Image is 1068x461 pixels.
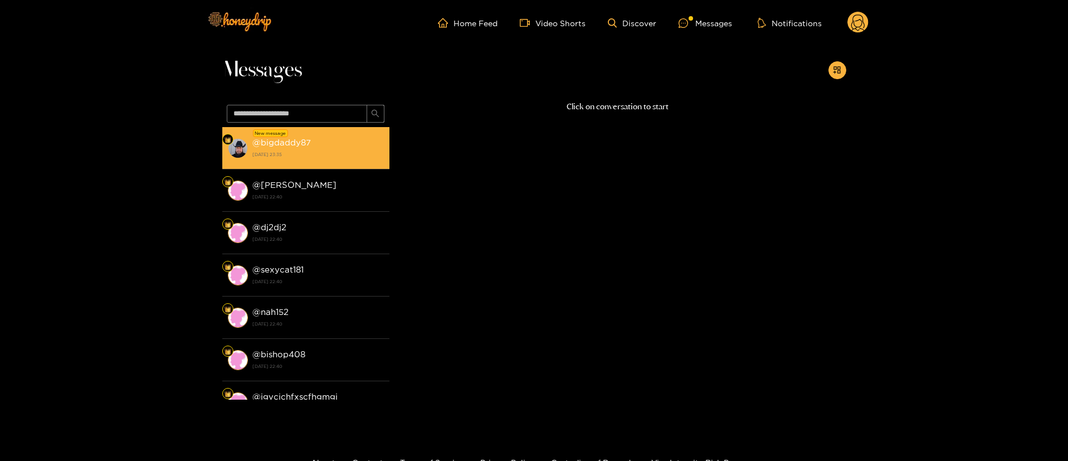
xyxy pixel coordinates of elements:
[252,180,337,190] strong: @ [PERSON_NAME]
[222,57,302,84] span: Messages
[225,137,231,143] img: Fan Level
[438,18,498,28] a: Home Feed
[520,18,535,28] span: video-camera
[252,265,304,274] strong: @ sexycat181
[228,308,248,328] img: conversation
[252,361,384,371] strong: [DATE] 22:40
[225,348,231,355] img: Fan Level
[228,265,248,285] img: conversation
[225,179,231,186] img: Fan Level
[252,307,289,317] strong: @ nah152
[438,18,453,28] span: home
[228,223,248,243] img: conversation
[679,17,732,30] div: Messages
[253,129,288,137] div: New message
[228,350,248,370] img: conversation
[225,391,231,397] img: Fan Level
[225,264,231,270] img: Fan Level
[252,138,311,147] strong: @ bigdaddy87
[252,319,384,329] strong: [DATE] 22:40
[252,222,286,232] strong: @ dj2dj2
[228,181,248,201] img: conversation
[367,105,384,123] button: search
[252,350,305,359] strong: @ bishop408
[520,18,586,28] a: Video Shorts
[252,149,384,159] strong: [DATE] 23:35
[252,276,384,287] strong: [DATE] 22:40
[225,306,231,313] img: Fan Level
[228,138,248,158] img: conversation
[371,109,379,119] span: search
[252,192,384,202] strong: [DATE] 22:40
[252,392,338,401] strong: @ jgvcjchfxscfhgmgj
[389,100,846,113] p: Click on conversation to start
[228,392,248,413] img: conversation
[225,221,231,228] img: Fan Level
[754,17,825,28] button: Notifications
[252,234,384,244] strong: [DATE] 22:40
[833,66,841,75] span: appstore-add
[608,18,656,28] a: Discover
[828,61,846,79] button: appstore-add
